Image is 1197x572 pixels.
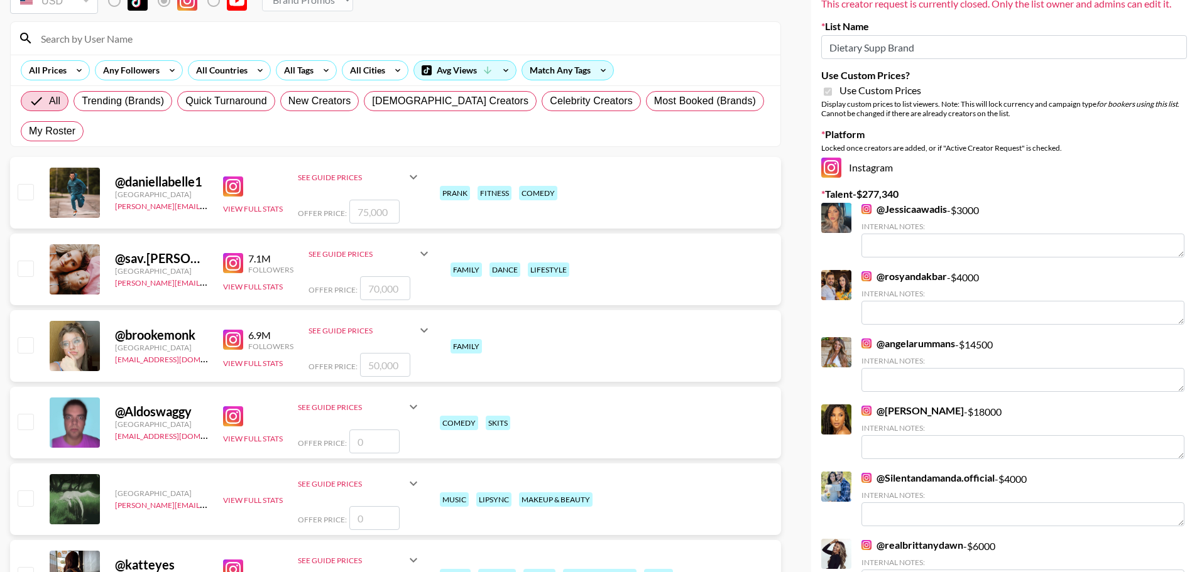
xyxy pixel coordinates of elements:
div: See Guide Prices [298,556,406,565]
a: [PERSON_NAME][EMAIL_ADDRESS][DOMAIN_NAME] [115,199,301,211]
a: [EMAIL_ADDRESS][DOMAIN_NAME] [115,429,241,441]
span: [DEMOGRAPHIC_DATA] Creators [372,94,528,109]
div: Internal Notes: [861,356,1184,365]
div: skits [486,416,510,430]
img: Instagram [861,406,872,416]
div: dance [489,262,520,277]
span: Offer Price: [298,208,347,218]
div: prank [440,186,470,200]
div: Any Followers [96,61,162,80]
img: Instagram [861,271,872,281]
span: Offer Price: [298,438,347,448]
div: See Guide Prices [309,315,432,345]
div: @ sav.[PERSON_NAME] [115,251,208,266]
div: - $ 14500 [861,337,1184,392]
div: See Guide Prices [298,173,406,182]
div: @ Aldoswaggy [115,404,208,419]
div: lifestyle [528,262,569,277]
div: Display custom prices to list viewers. Note: This will lock currency and campaign type . Cannot b... [821,99,1187,118]
div: All Tags [276,61,316,80]
button: View Full Stats [223,359,283,368]
div: See Guide Prices [298,479,406,488]
div: Internal Notes: [861,423,1184,433]
img: Instagram [861,473,872,483]
div: Internal Notes: [861,289,1184,298]
div: See Guide Prices [298,392,421,422]
div: [GEOGRAPHIC_DATA] [115,419,208,429]
img: Instagram [223,176,243,197]
img: Instagram [223,253,243,273]
div: Followers [248,265,293,274]
label: Platform [821,128,1187,141]
span: Use Custom Prices [839,84,921,97]
button: View Full Stats [223,495,283,505]
span: New Creators [288,94,351,109]
div: [GEOGRAPHIC_DATA] [115,343,208,352]
div: See Guide Prices [309,249,417,259]
div: All Countries [189,61,250,80]
input: 0 [349,506,400,530]
div: See Guide Prices [298,402,406,412]
div: - $ 4000 [861,270,1184,325]
div: family [451,339,482,353]
div: Match Any Tags [522,61,613,80]
input: 50,000 [360,353,410,377]
div: See Guide Prices [309,326,417,335]
div: @ daniellabelle1 [115,174,208,190]
div: lipsync [476,492,511,507]
img: Instagram [223,330,243,350]
a: @[PERSON_NAME] [861,404,964,417]
div: 6.9M [248,329,293,342]
div: family [451,262,482,277]
span: Offer Price: [309,362,358,371]
div: makeup & beauty [519,492,593,507]
div: Locked once creators are added, or if "Active Creator Request" is checked. [821,143,1187,153]
div: See Guide Prices [309,239,432,269]
div: - $ 18000 [861,404,1184,459]
div: Avg Views [414,61,516,80]
span: Quick Turnaround [185,94,267,109]
a: @Jessicaawadis [861,203,947,215]
button: View Full Stats [223,282,283,291]
div: [GEOGRAPHIC_DATA] [115,266,208,276]
button: View Full Stats [223,434,283,443]
span: Offer Price: [309,285,358,294]
label: List Name [821,20,1187,33]
span: Celebrity Creators [550,94,633,109]
div: [GEOGRAPHIC_DATA] [115,190,208,199]
label: Use Custom Prices? [821,69,1187,82]
img: Instagram [861,540,872,550]
a: [PERSON_NAME][EMAIL_ADDRESS][DOMAIN_NAME] [115,276,301,288]
div: music [440,492,469,507]
label: Talent - $ 277,340 [821,188,1187,200]
span: Most Booked (Brands) [654,94,756,109]
div: Internal Notes: [861,558,1184,567]
em: for bookers using this list [1096,99,1178,109]
div: Instagram [821,158,1187,178]
button: View Full Stats [223,204,283,213]
input: 75,000 [349,200,400,224]
div: comedy [519,186,557,200]
div: Internal Notes: [861,490,1184,500]
div: - $ 3000 [861,203,1184,257]
span: My Roster [29,124,75,139]
div: Followers [248,342,293,351]
a: @angelarummans [861,337,955,350]
div: 7.1M [248,252,293,265]
img: Instagram [861,338,872,348]
img: Instagram [223,406,243,426]
a: [EMAIL_ADDRESS][DOMAIN_NAME] [115,352,241,364]
div: fitness [478,186,511,200]
div: All Prices [21,61,69,80]
a: @rosyandakbar [861,270,947,283]
div: [GEOGRAPHIC_DATA] [115,488,208,498]
div: All Cities [342,61,388,80]
span: Offer Price: [298,515,347,524]
div: See Guide Prices [298,162,421,192]
a: @Silentandamanda.official [861,472,995,484]
div: See Guide Prices [298,468,421,499]
div: comedy [440,416,478,430]
img: Instagram [821,158,841,178]
div: Internal Notes: [861,222,1184,231]
a: @realbrittanydawn [861,539,963,551]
